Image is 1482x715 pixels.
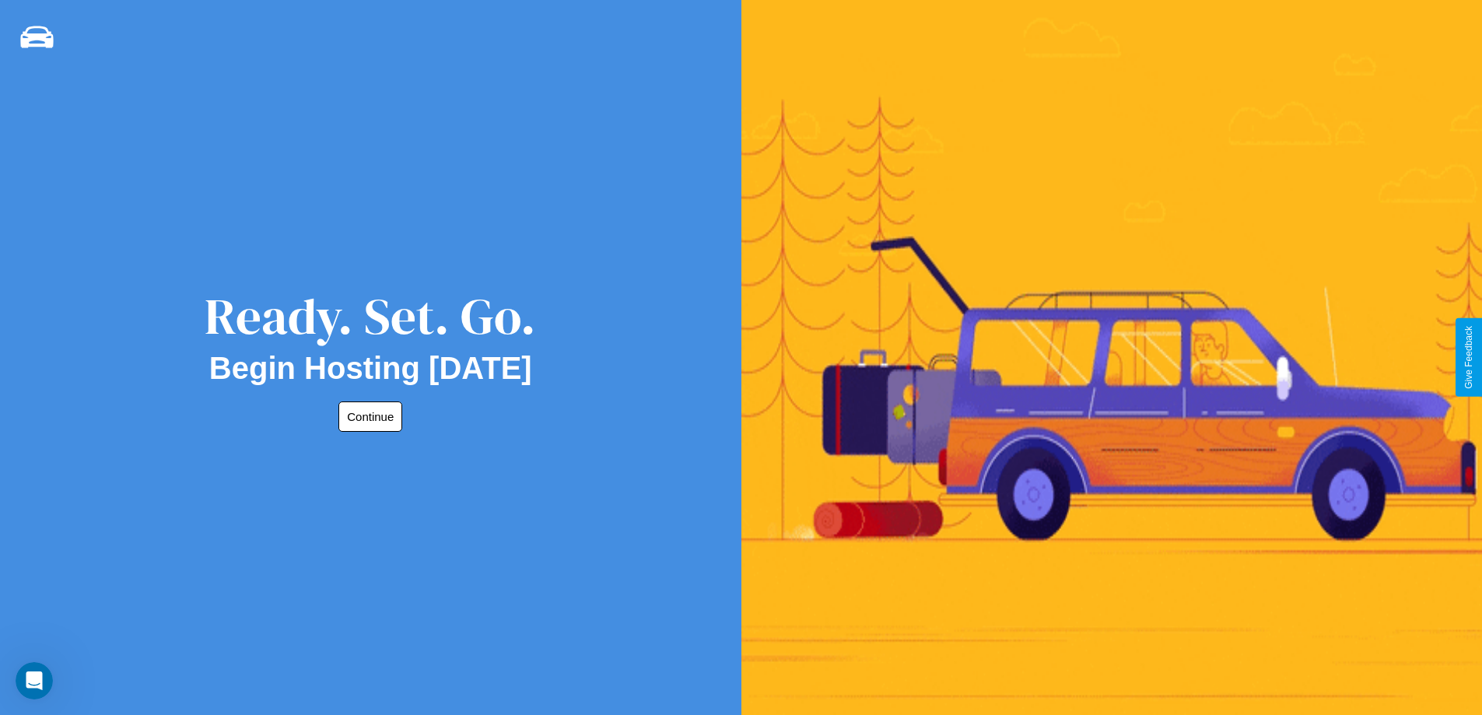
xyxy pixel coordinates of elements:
div: Ready. Set. Go. [205,282,536,351]
div: Give Feedback [1463,326,1474,389]
iframe: Intercom live chat [16,662,53,699]
button: Continue [338,401,402,432]
h2: Begin Hosting [DATE] [209,351,532,386]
